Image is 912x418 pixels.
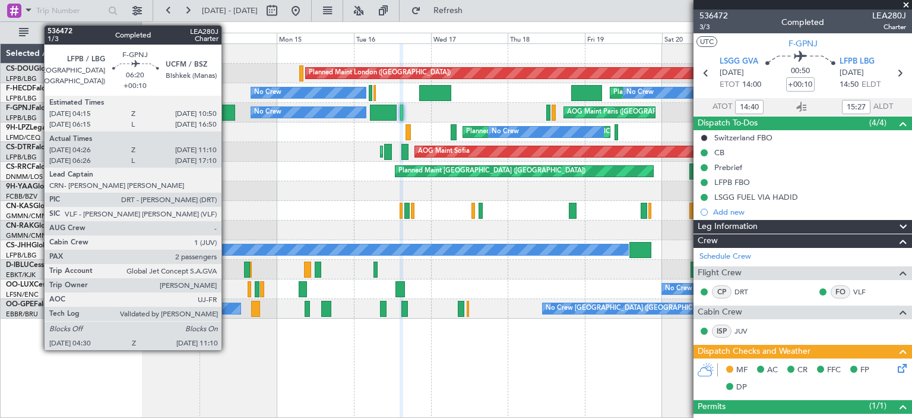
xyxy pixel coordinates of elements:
input: --:-- [735,100,764,114]
div: Sat 13 [123,33,200,43]
a: LFMD/CEQ [6,133,40,142]
div: ISP [712,325,731,338]
span: DP [736,382,747,394]
a: GMMN/CMN [6,212,47,221]
span: CS-RRC [6,164,31,171]
span: 00:50 [791,65,810,77]
div: Tue 16 [354,33,431,43]
div: AOG Maint Paris ([GEOGRAPHIC_DATA]) [88,103,213,121]
div: FO [831,285,850,298]
div: No Crew [GEOGRAPHIC_DATA] ([GEOGRAPHIC_DATA] National) [546,300,745,318]
a: LFSN/ENC [6,290,39,299]
span: All Aircraft [31,29,125,37]
a: LFPB/LBG [6,114,37,122]
a: OO-GPEFalcon 900EX EASy II [6,301,104,308]
a: D-IBLUCessna Citation M2 [6,262,93,269]
a: CN-RAKGlobal 6000 [6,222,74,230]
button: All Aircraft [13,23,129,42]
div: Planned Maint [GEOGRAPHIC_DATA] ([GEOGRAPHIC_DATA]) [154,64,341,82]
a: 9H-LPZLegacy 500 [6,124,68,131]
div: Switzerland FBO [714,133,772,143]
div: No Crew [254,103,281,121]
span: 14:50 [840,79,859,91]
a: CN-KASGlobal 5000 [6,203,74,210]
a: LFPB/LBG [6,251,37,260]
div: Prebrief [714,162,742,172]
span: [DATE] [840,67,864,79]
a: DRT [734,287,761,297]
span: CN-KAS [6,203,33,210]
span: CN-RAK [6,222,34,230]
div: CB [714,147,724,158]
input: --:-- [842,100,870,114]
span: OO-LUX [6,281,34,288]
a: EBBR/BRU [6,310,38,319]
span: 9H-YAA [6,183,33,190]
div: No Crew [626,84,654,102]
span: (4/4) [869,117,886,129]
input: Trip Number [36,2,104,20]
a: CS-RRCFalcon 900LX [6,164,76,171]
a: JUV [734,326,761,337]
span: 3/3 [699,22,728,32]
div: Completed [781,16,824,29]
div: No Crew Nancy (Essey) [665,280,736,298]
div: LSGG FUEL VIA HADID [714,192,798,202]
a: F-GPNJFalcon 900EX [6,105,77,112]
span: [DATE] - [DATE] [202,5,258,16]
span: FFC [827,364,841,376]
span: 536472 [699,10,728,22]
span: (1/1) [869,400,886,412]
div: No Crew [254,84,281,102]
div: AOG Maint Paris ([GEOGRAPHIC_DATA]) [567,103,692,121]
span: CR [797,364,807,376]
a: FCBB/BZV [6,192,37,201]
span: MF [736,364,748,376]
a: CS-DTRFalcon 2000 [6,144,72,151]
a: 9H-YAAGlobal 5000 [6,183,73,190]
span: Permits [698,400,726,414]
span: CS-JHH [6,242,31,249]
span: CS-DTR [6,144,31,151]
button: Refresh [406,1,477,20]
span: F-GPNJ [788,37,818,50]
a: OO-LUXCessna Citation CJ4 [6,281,100,288]
div: Add new [713,207,906,217]
div: Mon 15 [277,33,354,43]
div: [DATE] [144,24,164,34]
a: LFPB/LBG [6,74,37,83]
a: LFPB/LBG [6,94,37,103]
button: UTC [696,36,717,47]
span: D-IBLU [6,262,29,269]
div: CP [712,285,731,298]
span: ETOT [720,79,739,91]
a: VLF [853,287,880,297]
div: Thu 18 [508,33,585,43]
a: CS-DOUGlobal 6500 [6,65,74,73]
span: 9H-LPZ [6,124,30,131]
span: F-GPNJ [6,105,31,112]
span: Crew [698,234,718,248]
span: FP [860,364,869,376]
div: Wed 17 [431,33,508,43]
a: GMMN/CMN [6,231,47,240]
a: DNMM/LOS [6,172,43,181]
span: LEA280J [872,10,906,22]
span: LSGG GVA [720,56,758,68]
span: Refresh [423,7,473,15]
div: Fri 19 [585,33,662,43]
span: Cabin Crew [698,306,742,319]
span: Flight Crew [698,266,742,280]
a: LFPB/LBG [6,153,37,162]
div: Planned Maint [GEOGRAPHIC_DATA] ([GEOGRAPHIC_DATA]) [398,162,585,180]
div: Planned Maint London ([GEOGRAPHIC_DATA]) [309,64,451,82]
a: Schedule Crew [699,251,751,263]
div: AOG Maint Sofia [418,143,470,161]
a: CS-JHHGlobal 6000 [6,242,72,249]
div: Planned [GEOGRAPHIC_DATA] ([GEOGRAPHIC_DATA]) [466,123,634,141]
span: CS-DOU [6,65,34,73]
div: Planned Maint [GEOGRAPHIC_DATA] ([GEOGRAPHIC_DATA]) [613,84,800,102]
span: Leg Information [698,220,758,234]
div: No Crew [492,123,519,141]
span: ATOT [712,101,732,113]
